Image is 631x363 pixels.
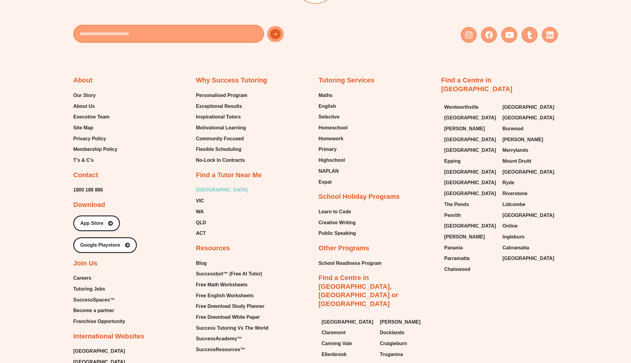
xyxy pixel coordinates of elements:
a: [GEOGRAPHIC_DATA] [196,185,248,195]
a: English [319,102,348,111]
a: Epping [444,157,497,166]
span: Inspirational Tutors [196,112,241,122]
span: Become a partner [73,306,114,315]
a: Google Playstore [73,237,137,253]
a: Franchise Opportunity [73,317,125,326]
a: [GEOGRAPHIC_DATA] [444,178,497,187]
span: Parramatta [444,254,470,263]
span: [GEOGRAPHIC_DATA] [322,318,373,327]
a: School Readiness Program [319,259,382,268]
span: Public Speaking [319,229,356,238]
a: Primary [319,145,348,154]
span: ACT [196,229,206,238]
span: SuccessResources™ [196,345,245,354]
div: Chat Widget [495,119,631,363]
a: No-Lock In Contracts [196,156,247,165]
span: Primary [319,145,337,154]
a: Canning Vale [322,339,374,348]
h2: School Holiday Programs [319,192,400,201]
a: Personalised Program [196,91,247,100]
span: Chatswood [444,265,470,274]
span: Ellenbrook [322,350,347,359]
a: Parramatta [444,254,497,263]
a: Exceptional Results [196,102,247,111]
a: T’s & C’s [73,156,117,165]
span: [PERSON_NAME] [444,124,485,133]
a: Membership Policy [73,145,117,154]
h2: Tutoring Services [319,76,374,85]
span: Site Map [73,123,93,132]
a: QLD [196,218,248,227]
span: Blog [196,259,207,268]
a: Panania [444,243,497,252]
a: Maths [319,91,348,100]
a: [GEOGRAPHIC_DATA] [444,146,497,155]
span: Flexible Scheduling [196,145,241,154]
h2: Join Us [73,259,97,268]
span: [GEOGRAPHIC_DATA] [73,347,125,356]
span: Craigieburn [380,339,407,348]
span: Selective [319,112,339,122]
a: Our Story [73,91,117,100]
span: App Store [80,221,103,226]
span: Docklands [380,328,405,337]
a: Find a Centre in [GEOGRAPHIC_DATA] [441,76,512,93]
span: Success Tutoring Vs The World [196,324,268,333]
a: [GEOGRAPHIC_DATA] [444,189,497,198]
a: SuccessSpaces™ [73,295,125,305]
a: Tutoring Jobs [73,285,125,294]
h2: About [73,76,93,85]
a: Successbot™ (Free AI Tutor) [196,269,268,278]
a: [PERSON_NAME] [444,232,497,241]
a: Site Map [73,123,117,132]
iframe: To enrich screen reader interactions, please activate Accessibility in Grammarly extension settings [495,119,631,363]
span: No-Lock In Contracts [196,156,245,165]
span: Tutoring Jobs [73,285,105,294]
h2: Why Success Tutoring [196,76,267,85]
span: Google Playstore [80,243,120,248]
span: Panania [444,243,463,252]
a: Selective [319,112,348,122]
a: SuccessAcademy™ [196,334,268,343]
h2: Other Programs [319,244,369,253]
span: Our Story [73,91,96,100]
span: SuccessAcademy™ [196,334,242,343]
a: WA [196,207,248,216]
a: Homeschool [319,123,348,132]
a: Executive Team [73,112,117,122]
a: [GEOGRAPHIC_DATA] [503,113,555,122]
a: About Us [73,102,117,111]
span: 1800 188 886 [73,185,103,195]
span: Free English Worksheets [196,291,254,300]
a: Wentworthville [444,103,497,112]
a: Free English Worksheets [196,291,268,300]
a: Free Download Study Planner [196,302,268,311]
a: Motivational Learning [196,123,247,132]
a: Truganina [380,350,432,359]
span: SuccessSpaces™ [73,295,115,305]
span: [GEOGRAPHIC_DATA] [503,103,554,112]
a: Expat [319,178,348,187]
a: Penrith [444,211,497,220]
span: About Us [73,102,95,111]
a: Chatswood [444,265,497,274]
a: Docklands [380,328,432,337]
a: Privacy Policy [73,134,117,143]
a: [GEOGRAPHIC_DATA] [444,135,497,144]
a: NAPLAN [319,167,348,176]
a: SuccessResources™ [196,345,268,354]
a: Community Focused [196,134,247,143]
span: Free Math Worksheets [196,280,247,289]
a: Claremont [322,328,374,337]
span: English [319,102,336,111]
span: [PERSON_NAME] [380,318,421,327]
a: Learn to Code [319,207,356,216]
a: [GEOGRAPHIC_DATA] [444,221,497,231]
span: Canning Vale [322,339,352,348]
